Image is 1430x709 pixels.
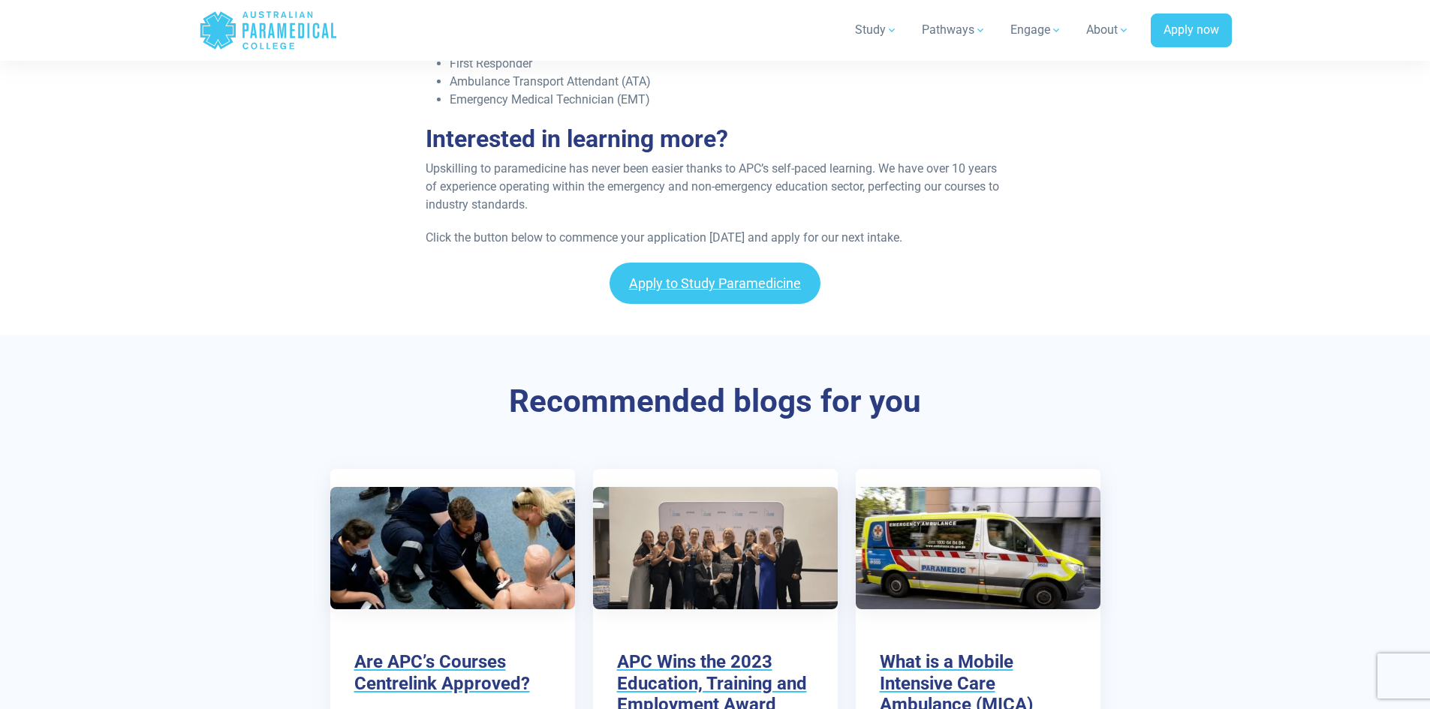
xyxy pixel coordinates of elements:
[426,161,999,212] span: Upskilling to paramedicine has never been easier thanks to APC’s self-paced learning. We have ove...
[450,56,532,71] span: First Responder
[199,6,338,55] a: Australian Paramedical College
[330,487,575,609] img: Are APC’s Courses Centrelink Approved?
[1151,14,1232,48] a: Apply now
[610,263,820,304] a: Apply to Study Paramedicine
[426,125,728,153] span: Interested in learning more?
[846,9,907,51] a: Study
[450,92,650,107] span: Emergency Medical Technician (EMT)
[354,651,551,695] h3: Are APC’s Courses Centrelink Approved?
[856,487,1100,609] img: What is a Mobile Intensive Care Ambulance (MICA) Paramedic?
[1001,9,1071,51] a: Engage
[426,230,902,245] span: Click the button below to commence your application [DATE] and apply for our next intake.
[450,74,651,89] span: Ambulance Transport Attendant (ATA)
[1077,9,1139,51] a: About
[276,383,1155,421] h3: Recommended blogs for you
[593,487,838,609] img: APC Wins the 2023 Education, Training and Employment Award
[913,9,995,51] a: Pathways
